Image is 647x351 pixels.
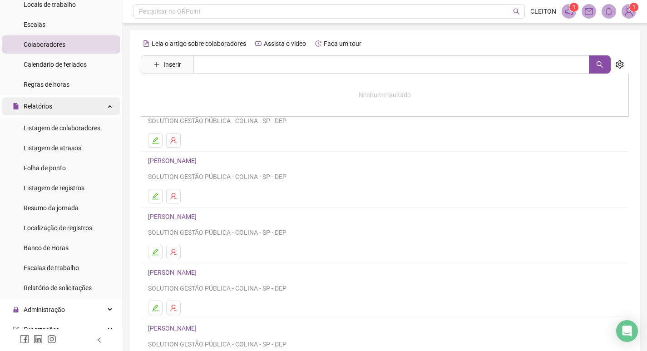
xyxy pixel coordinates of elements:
span: edit [152,193,159,200]
span: file [13,103,19,109]
span: Banco de Horas [24,244,69,252]
span: lock [13,307,19,313]
span: history [315,40,321,47]
button: Inserir [146,57,188,72]
span: Faça um tour [324,40,361,47]
span: Colaboradores [24,41,65,48]
span: facebook [20,335,29,344]
span: Listagem de registros [24,184,84,192]
span: Escalas de trabalho [24,264,79,272]
a: [PERSON_NAME] [148,269,199,276]
sup: Atualize o seu contato no menu Meus Dados [629,3,638,12]
span: Exportações [24,326,59,333]
span: Calendário de feriados [24,61,87,68]
div: SOLUTION GESTÃO PÚBLICA - COLINA - SP - DEP [148,339,622,349]
span: 1 [573,4,576,10]
span: export [13,326,19,333]
a: [PERSON_NAME] [148,325,199,332]
span: Inserir [163,59,181,69]
span: user-delete [170,193,177,200]
span: plus [153,61,160,68]
span: Listagem de atrasos [24,144,81,152]
span: Localização de registros [24,224,92,232]
span: Locais de trabalho [24,1,76,8]
span: edit [152,304,159,311]
span: user-delete [170,304,177,311]
span: Nenhum resultado [359,91,411,99]
span: notification [565,7,573,15]
div: Open Intercom Messenger [616,320,638,342]
span: file-text [143,40,149,47]
span: user-delete [170,137,177,144]
div: SOLUTION GESTÃO PÚBLICA - COLINA - SP - DEP [148,172,622,182]
span: edit [152,248,159,256]
span: Listagem de colaboradores [24,124,100,132]
span: 1 [632,4,636,10]
span: instagram [47,335,56,344]
div: SOLUTION GESTÃO PÚBLICA - COLINA - SP - DEP [148,227,622,237]
span: youtube [255,40,262,47]
span: linkedin [34,335,43,344]
span: mail [585,7,593,15]
div: SOLUTION GESTÃO PÚBLICA - COLINA - SP - DEP [148,116,622,126]
span: left [96,337,103,343]
a: [PERSON_NAME] [148,157,199,164]
span: search [596,61,603,68]
sup: 1 [569,3,578,12]
span: Regras de horas [24,81,69,88]
span: Relatório de solicitações [24,284,92,292]
span: Folha de ponto [24,164,66,172]
span: search [513,8,520,15]
span: Escalas [24,21,45,28]
div: SOLUTION GESTÃO PÚBLICA - COLINA - SP - DEP [148,283,622,293]
span: bell [605,7,613,15]
span: setting [616,60,624,69]
span: Administração [24,306,65,313]
span: Resumo da jornada [24,204,79,212]
a: [PERSON_NAME] [148,213,199,220]
span: user-delete [170,248,177,256]
span: Assista o vídeo [264,40,306,47]
span: Relatórios [24,103,52,110]
span: CLEITON [530,6,556,16]
span: edit [152,137,159,144]
span: Leia o artigo sobre colaboradores [152,40,246,47]
img: 93516 [622,5,636,18]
